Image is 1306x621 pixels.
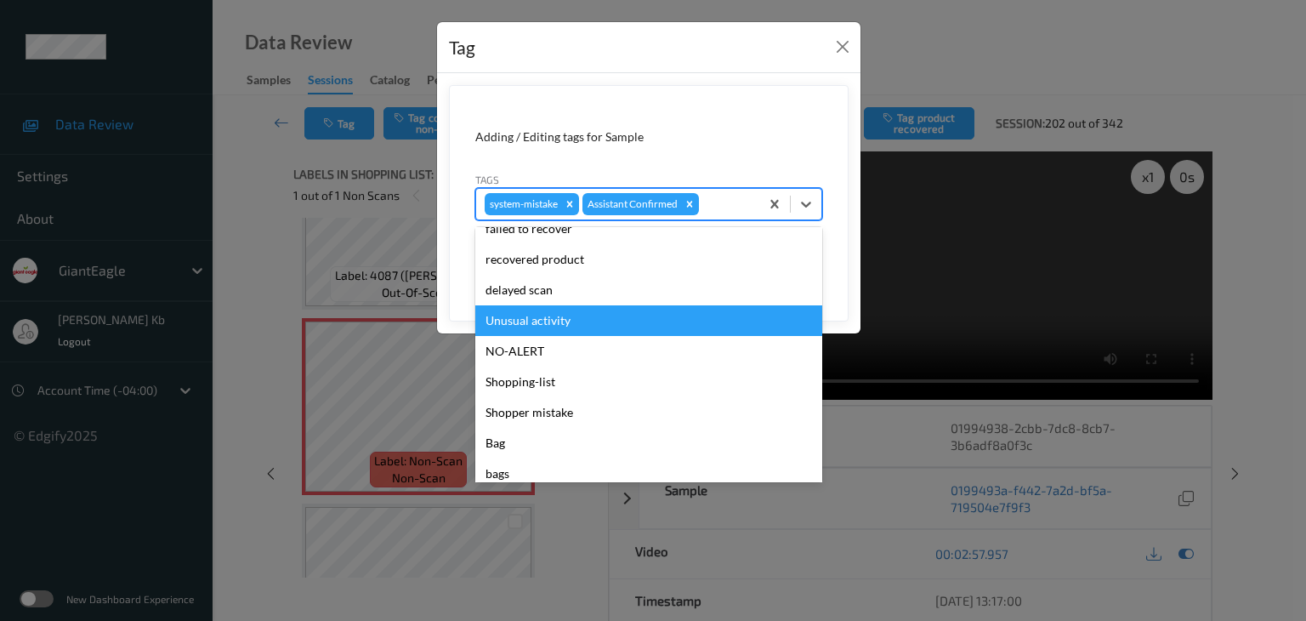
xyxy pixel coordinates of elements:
[475,305,822,336] div: Unusual activity
[475,244,822,275] div: recovered product
[475,459,822,489] div: bags
[475,275,822,305] div: delayed scan
[582,193,680,215] div: Assistant Confirmed
[475,128,822,145] div: Adding / Editing tags for Sample
[475,367,822,397] div: Shopping-list
[475,397,822,428] div: Shopper mistake
[485,193,560,215] div: system-mistake
[449,34,475,61] div: Tag
[831,35,855,59] button: Close
[475,172,499,187] label: Tags
[475,428,822,459] div: Bag
[475,214,822,244] div: failed to recover
[475,336,822,367] div: NO-ALERT
[680,193,699,215] div: Remove Assistant Confirmed
[560,193,579,215] div: Remove system-mistake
